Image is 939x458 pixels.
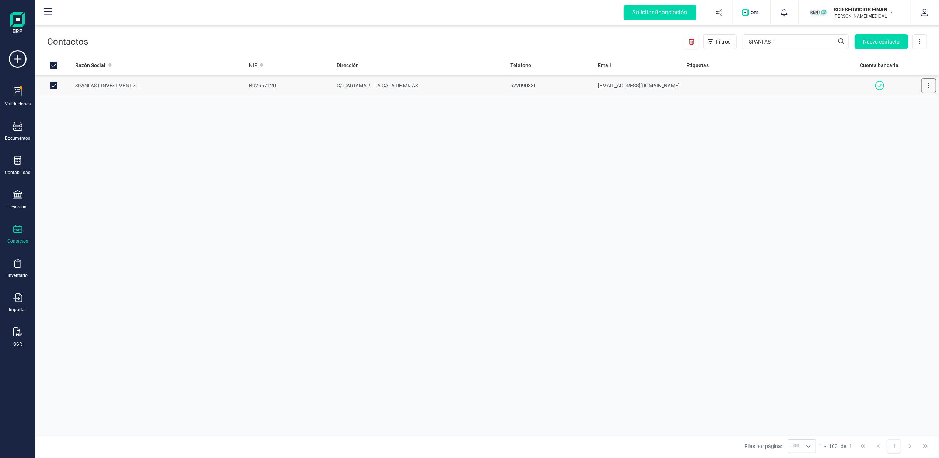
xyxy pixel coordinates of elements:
[872,439,886,453] button: Previous Page
[10,12,25,35] img: Logo Finanedi
[14,341,22,347] div: OCR
[819,443,822,450] span: 1
[855,34,908,49] button: Nuevo contacto
[5,101,31,107] div: Validaciones
[887,439,901,453] button: Page 1
[834,13,893,19] p: [PERSON_NAME][MEDICAL_DATA]
[334,75,507,96] td: C/ CARTAMA 7 - LA CALA DE MIJAS
[615,1,705,24] button: Solicitar financiación
[841,443,847,450] span: de
[788,440,802,453] span: 100
[918,439,932,453] button: Last Page
[5,135,31,141] div: Documentos
[72,75,246,96] td: SPANFAST INVESTMENT SL
[624,5,696,20] div: Solicitar financiación
[819,443,852,450] div: -
[595,75,684,96] td: [EMAIL_ADDRESS][DOMAIN_NAME]
[863,38,900,45] span: Nuevo contacto
[856,439,870,453] button: First Page
[703,34,737,49] button: Filtros
[598,62,612,69] span: Email
[246,75,334,96] td: B92667120
[742,9,761,16] img: Logo de OPS
[508,75,595,96] td: 622090880
[744,439,816,453] div: Filas por página:
[47,36,88,48] p: Contactos
[829,443,838,450] span: 100
[686,62,709,69] span: Etiquetas
[8,273,28,278] div: Inventario
[810,4,827,21] img: SC
[9,204,27,210] div: Tesorería
[9,307,27,313] div: Importar
[860,62,898,69] span: Cuenta bancaria
[75,62,105,69] span: Razón Social
[903,439,917,453] button: Next Page
[737,1,766,24] button: Logo de OPS
[849,443,852,450] span: 1
[50,62,57,69] div: All items selected
[7,238,28,244] div: Contactos
[249,62,257,69] span: NIF
[716,38,730,45] span: Filtros
[337,62,359,69] span: Dirección
[807,1,902,24] button: SCSCD SERVICIOS FINANCIEROS SL[PERSON_NAME][MEDICAL_DATA]
[743,34,849,49] input: Buscar contacto
[50,82,57,89] div: Row Unselected 5c3985d4-e79f-4295-bc65-70828862974c
[5,170,31,176] div: Contabilidad
[511,62,532,69] span: Teléfono
[834,6,893,13] p: SCD SERVICIOS FINANCIEROS SL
